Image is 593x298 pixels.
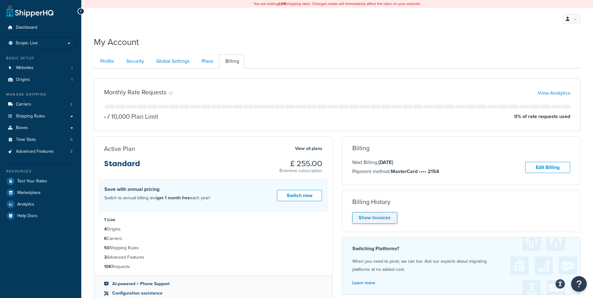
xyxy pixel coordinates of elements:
a: View all plans [295,145,322,153]
a: Analytics [5,199,77,210]
span: Carriers [16,102,31,107]
span: Marketplace [17,190,41,196]
span: 2 [70,102,73,107]
a: Advanced Features 3 [5,146,77,157]
a: Help Docs [5,210,77,221]
a: Carriers 2 [5,99,77,110]
div: Manage Shipping [5,92,77,97]
span: 3 [70,149,73,154]
li: Advanced Features [5,146,77,157]
span: 1 [71,65,73,71]
span: Websites [16,65,33,71]
b: LIVE [279,1,286,7]
a: Websites 1 [5,62,77,74]
h3: Billing [352,145,369,151]
li: Shipping Rules [104,245,322,251]
span: 1 [71,77,73,82]
li: Time Slots [5,134,77,146]
a: Plans [195,54,218,68]
strong: 6 [104,235,107,242]
a: Marketplace [5,187,77,198]
strong: [DATE] [379,159,393,166]
span: Dashboard [16,25,37,30]
div: Resources [5,169,77,174]
a: Billing [219,54,244,68]
strong: 3 [104,254,107,261]
p: 0 % of rate requests used [514,112,570,121]
a: View Analytics [538,89,570,97]
a: ShipperHQ Home [7,5,53,17]
a: Profile [94,54,119,68]
li: Origins [5,74,77,86]
strong: MasterCard •••• 2154 [391,168,439,175]
span: Help Docs [17,213,38,219]
span: Scope: Live [16,41,38,46]
li: Requests [104,263,322,270]
p: Braintree subscription [279,168,322,174]
li: Advanced Features [104,254,322,261]
div: Basic Setup [5,56,77,61]
a: Show Invoices [352,212,397,224]
strong: get 1 month free [157,195,190,201]
a: Security [120,54,149,68]
a: Origins 1 [5,74,77,86]
a: Test Your Rates [5,176,77,187]
span: / [108,112,110,121]
strong: 1 Live [104,216,115,223]
span: Test Your Rates [17,179,47,184]
li: Origins [104,226,322,233]
span: Origins [16,77,30,82]
a: Learn more [352,280,375,286]
span: 0 [70,137,73,142]
li: Carriers [104,235,322,242]
h3: Billing History [352,198,390,205]
p: Next Billing: [352,158,439,166]
p: Payment method: [352,167,439,176]
strong: 50 [104,245,110,251]
a: Shipping Rules [5,111,77,122]
li: Websites [5,62,77,74]
span: Boxes [16,125,28,131]
button: Open Resource Center [571,276,587,292]
h4: Save with annual pricing [104,186,210,193]
a: Switch now [277,190,322,201]
h3: £ 255.00 [279,160,322,168]
p: 10,000 Plan Limit [106,112,158,121]
h1: My Account [94,36,139,48]
a: Dashboard [5,22,77,33]
p: When you need to pivot, we can too. Ask our experts about migrating platforms at no added cost. [352,257,570,274]
a: Time Slots 0 [5,134,77,146]
h4: Switching Platforms? [352,245,570,252]
span: Time Slots [16,137,36,142]
a: Global Settings [150,54,194,68]
li: Configuration assistance [104,290,322,297]
li: AI-powered + Phone Support [104,281,322,287]
strong: 10K [104,263,112,270]
a: Boxes [5,122,77,134]
p: Switch to annual billing and each year! [104,194,210,202]
h3: Monthly Rate Requests [104,89,166,96]
p: - [104,112,106,121]
span: Analytics [17,202,34,207]
h3: Standard [104,160,140,173]
strong: 4 [104,226,107,232]
h3: Active Plan [104,145,135,152]
span: Shipping Rules [16,114,45,119]
li: Carriers [5,99,77,110]
span: Advanced Features [16,149,54,154]
a: Edit Billing [525,162,570,173]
